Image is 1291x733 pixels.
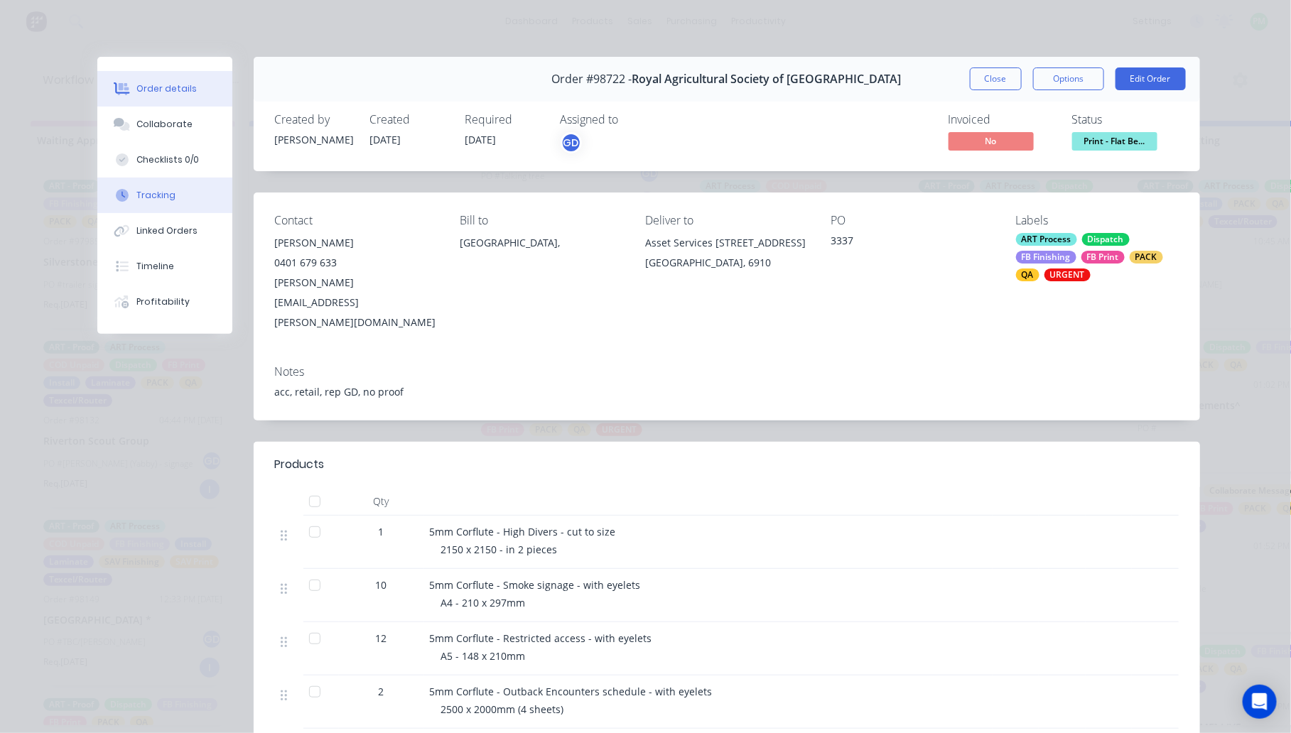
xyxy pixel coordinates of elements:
span: Print - Flat Be... [1072,132,1157,150]
div: Bill to [460,214,622,227]
span: 5mm Corflute - Restricted access - with eyelets [430,631,652,645]
span: [DATE] [370,133,401,146]
div: Labels [1016,214,1179,227]
div: Created [370,113,448,126]
div: QA [1016,268,1039,281]
button: Timeline [97,249,232,284]
div: Invoiced [949,113,1055,126]
span: Order #98722 - [552,72,632,86]
div: FB Print [1081,251,1125,264]
div: [GEOGRAPHIC_DATA], [460,233,622,253]
button: Print - Flat Be... [1072,132,1157,153]
div: Asset Services [STREET_ADDRESS][GEOGRAPHIC_DATA], 6910 [645,233,808,278]
div: Created by [275,113,353,126]
div: Collaborate [136,118,193,131]
button: Order details [97,71,232,107]
div: Timeline [136,260,174,273]
button: Profitability [97,284,232,320]
span: Royal Agricultural Society of [GEOGRAPHIC_DATA] [632,72,902,86]
div: Products [275,456,325,473]
div: Dispatch [1082,233,1130,246]
span: [DATE] [465,133,497,146]
div: FB Finishing [1016,251,1076,264]
div: Profitability [136,295,190,308]
button: Close [970,67,1022,90]
span: 5mm Corflute - High Divers - cut to size [430,525,616,538]
span: 5mm Corflute - Outback Encounters schedule - with eyelets [430,685,713,698]
button: Checklists 0/0 [97,142,232,178]
span: 2 [379,684,384,699]
div: Required [465,113,544,126]
div: Deliver to [645,214,808,227]
div: Assigned to [561,113,703,126]
div: PO [831,214,993,227]
button: Collaborate [97,107,232,142]
button: Options [1033,67,1104,90]
div: URGENT [1044,268,1091,281]
span: No [949,132,1034,150]
span: 5mm Corflute - Smoke signage - with eyelets [430,578,641,592]
button: Edit Order [1116,67,1186,90]
div: [GEOGRAPHIC_DATA], [460,233,622,278]
div: acc, retail, rep GD, no proof [275,384,1179,399]
span: 10 [376,577,387,592]
div: Status [1072,113,1179,126]
span: A5 - 148 x 210mm [441,649,526,663]
span: 1 [379,524,384,539]
div: Contact [275,214,438,227]
div: [PERSON_NAME]0401 679 633[PERSON_NAME][EMAIL_ADDRESS][PERSON_NAME][DOMAIN_NAME] [275,233,438,332]
div: [PERSON_NAME] [275,233,438,253]
button: Linked Orders [97,213,232,249]
span: A4 - 210 x 297mm [441,596,526,609]
div: Tracking [136,189,175,202]
div: Open Intercom Messenger [1243,685,1277,719]
div: ART Process [1016,233,1077,246]
div: [PERSON_NAME] [275,132,353,147]
div: 0401 679 633 [275,253,438,273]
span: 12 [376,631,387,646]
div: Asset Services [STREET_ADDRESS] [645,233,808,253]
button: Tracking [97,178,232,213]
div: Linked Orders [136,224,198,237]
div: [PERSON_NAME][EMAIL_ADDRESS][PERSON_NAME][DOMAIN_NAME] [275,273,438,332]
div: 3337 [831,233,993,253]
span: 2500 x 2000mm (4 sheets) [441,702,564,716]
div: Notes [275,365,1179,379]
div: PACK [1130,251,1163,264]
div: [GEOGRAPHIC_DATA], 6910 [645,253,808,273]
div: Qty [339,487,424,516]
div: Checklists 0/0 [136,153,199,166]
span: 2150 x 2150 - in 2 pieces [441,543,558,556]
div: Order details [136,82,197,95]
button: GD [561,132,582,153]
